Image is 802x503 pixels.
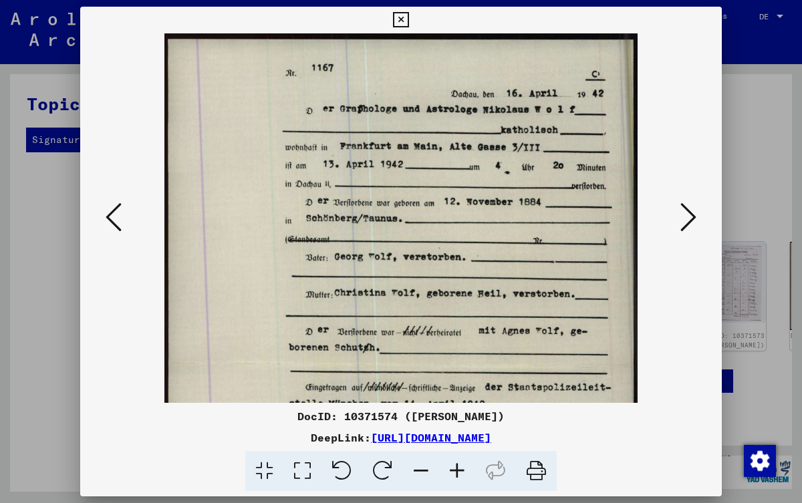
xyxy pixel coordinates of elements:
[744,445,776,477] img: Zustimmung ändern
[371,431,491,444] a: [URL][DOMAIN_NAME]
[80,408,722,424] div: DocID: 10371574 ([PERSON_NAME])
[743,444,775,476] div: Zustimmung ändern
[80,430,722,446] div: DeepLink:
